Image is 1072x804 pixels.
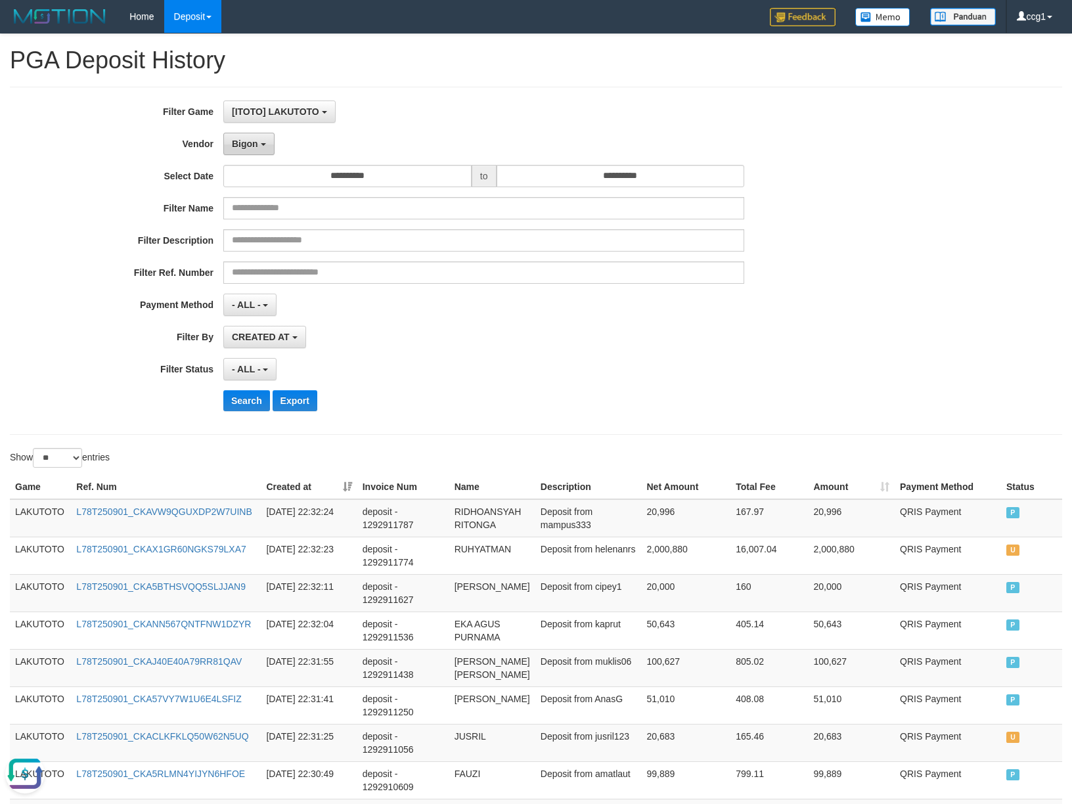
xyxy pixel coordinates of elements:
td: deposit - 1292911438 [357,649,449,686]
span: - ALL - [232,300,261,310]
td: deposit - 1292911056 [357,724,449,761]
th: Created at: activate to sort column ascending [261,475,357,499]
td: 167.97 [730,499,808,537]
td: LAKUTOTO [10,686,71,724]
a: L78T250901_CKAJ40E40A79RR81QAV [76,656,242,667]
td: 20,000 [642,574,731,612]
a: L78T250901_CKA57VY7W1U6E4LSFIZ [76,694,241,704]
th: Name [449,475,535,499]
a: L78T250901_CKAVW9QGUXDP2W7UINB [76,506,252,517]
td: Deposit from cipey1 [535,574,642,612]
button: Open LiveChat chat widget [5,5,45,45]
td: 20,996 [808,499,895,537]
td: QRIS Payment [895,724,1001,761]
td: QRIS Payment [895,649,1001,686]
td: [PERSON_NAME] [449,686,535,724]
span: PAID [1006,694,1019,705]
td: 20,683 [808,724,895,761]
td: Deposit from amatlaut [535,761,642,799]
td: Deposit from jusril123 [535,724,642,761]
td: deposit - 1292911536 [357,612,449,649]
td: QRIS Payment [895,612,1001,649]
td: LAKUTOTO [10,499,71,537]
td: 99,889 [808,761,895,799]
a: L78T250901_CKA5BTHSVQQ5SLJJAN9 [76,581,246,592]
a: L78T250901_CKAX1GR60NGKS79LXA7 [76,544,246,554]
th: Payment Method [895,475,1001,499]
button: Search [223,390,270,411]
td: QRIS Payment [895,761,1001,799]
td: 799.11 [730,761,808,799]
span: Bigon [232,139,258,149]
span: CREATED AT [232,332,290,342]
td: 805.02 [730,649,808,686]
td: 20,683 [642,724,731,761]
label: Show entries [10,448,110,468]
span: PAID [1006,769,1019,780]
td: [DATE] 22:32:11 [261,574,357,612]
td: 20,996 [642,499,731,537]
td: LAKUTOTO [10,612,71,649]
span: - ALL - [232,364,261,374]
span: PAID [1006,619,1019,631]
td: QRIS Payment [895,574,1001,612]
td: 160 [730,574,808,612]
td: 408.08 [730,686,808,724]
td: LAKUTOTO [10,574,71,612]
td: deposit - 1292910609 [357,761,449,799]
span: [ITOTO] LAKUTOTO [232,106,319,117]
td: 100,627 [808,649,895,686]
td: [PERSON_NAME] [PERSON_NAME] [449,649,535,686]
td: [DATE] 22:31:41 [261,686,357,724]
td: deposit - 1292911787 [357,499,449,537]
th: Status [1001,475,1062,499]
img: panduan.png [930,8,996,26]
td: [DATE] 22:31:55 [261,649,357,686]
td: 99,889 [642,761,731,799]
th: Net Amount [642,475,731,499]
img: Feedback.jpg [770,8,836,26]
button: - ALL - [223,294,277,316]
td: RIDHOANSYAH RITONGA [449,499,535,537]
td: LAKUTOTO [10,649,71,686]
td: 20,000 [808,574,895,612]
span: PAID [1006,582,1019,593]
span: to [472,165,497,187]
button: Export [273,390,317,411]
td: 2,000,880 [808,537,895,574]
a: L78T250901_CKACLKFKLQ50W62N5UQ [76,731,248,742]
span: PAID [1006,507,1019,518]
td: Deposit from muklis06 [535,649,642,686]
td: deposit - 1292911627 [357,574,449,612]
td: [DATE] 22:32:24 [261,499,357,537]
td: FAUZI [449,761,535,799]
img: MOTION_logo.png [10,7,110,26]
td: 2,000,880 [642,537,731,574]
td: [DATE] 22:31:25 [261,724,357,761]
td: Deposit from mampus333 [535,499,642,537]
th: Game [10,475,71,499]
td: LAKUTOTO [10,537,71,574]
button: [ITOTO] LAKUTOTO [223,100,336,123]
button: CREATED AT [223,326,306,348]
td: deposit - 1292911774 [357,537,449,574]
select: Showentries [33,448,82,468]
td: 51,010 [808,686,895,724]
td: Deposit from helenanrs [535,537,642,574]
td: 165.46 [730,724,808,761]
td: JUSRIL [449,724,535,761]
td: 51,010 [642,686,731,724]
a: L78T250901_CKA5RLMN4YIJYN6HFOE [76,769,245,779]
a: L78T250901_CKANN567QNTFNW1DZYR [76,619,251,629]
button: Bigon [223,133,275,155]
td: [DATE] 22:32:23 [261,537,357,574]
span: UNPAID [1006,545,1019,556]
span: UNPAID [1006,732,1019,743]
td: [PERSON_NAME] [449,574,535,612]
td: 50,643 [808,612,895,649]
td: QRIS Payment [895,499,1001,537]
td: EKA AGUS PURNAMA [449,612,535,649]
td: deposit - 1292911250 [357,686,449,724]
td: [DATE] 22:30:49 [261,761,357,799]
th: Ref. Num [71,475,261,499]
